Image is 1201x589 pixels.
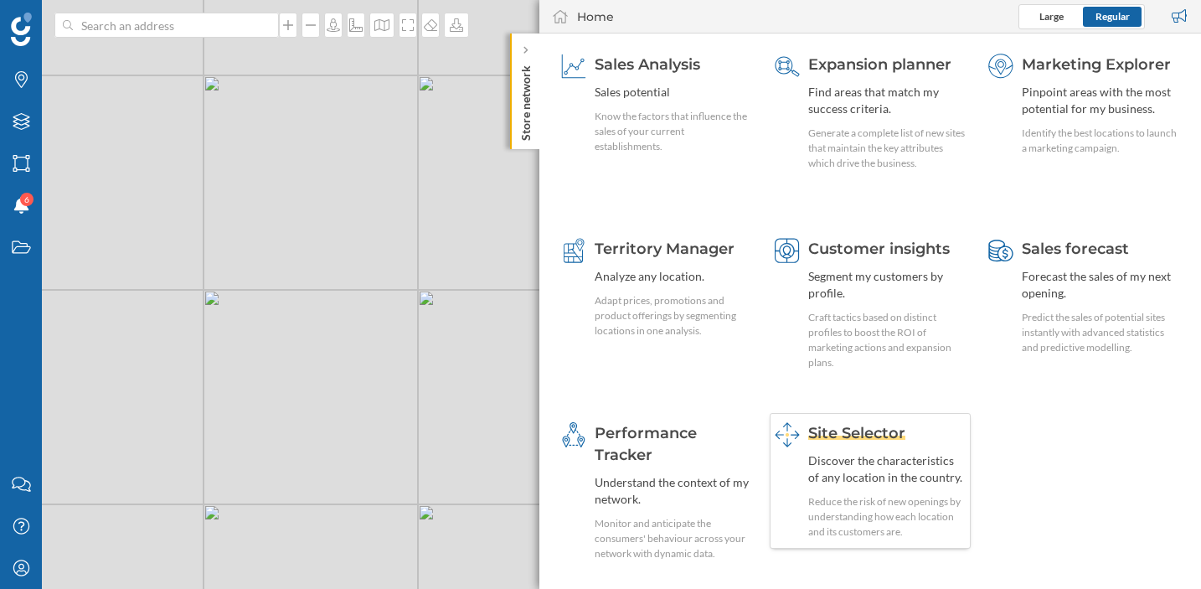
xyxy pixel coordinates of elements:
[775,422,800,447] img: dashboards-manager--hover.svg
[808,268,966,302] div: Segment my customers by profile.
[518,59,534,141] p: Store network
[595,84,752,101] div: Sales potential
[35,12,95,27] span: Support
[808,494,966,540] div: Reduce the risk of new openings by understanding how each location and its customers are.
[808,310,966,370] div: Craft tactics based on distinct profiles to boost the ROI of marketing actions and expansion plans.
[11,13,32,46] img: Geoblink Logo
[595,268,752,285] div: Analyze any location.
[595,474,752,508] div: Understand the context of my network.
[561,54,586,79] img: sales-explainer.svg
[808,55,951,74] span: Expansion planner
[595,55,700,74] span: Sales Analysis
[808,452,966,486] div: Discover the characteristics of any location in the country.
[808,240,950,258] span: Customer insights
[1022,55,1171,74] span: Marketing Explorer
[1022,310,1179,355] div: Predict the sales of potential sites instantly with advanced statistics and predictive modelling.
[808,126,966,171] div: Generate a complete list of new sites that maintain the key attributes which drive the business.
[988,238,1013,263] img: sales-forecast.svg
[595,293,752,338] div: Adapt prices, promotions and product offerings by segmenting locations in one analysis.
[775,238,800,263] img: customer-intelligence.svg
[808,424,905,442] span: Site Selector
[561,422,586,447] img: monitoring-360.svg
[595,424,697,464] span: Performance Tracker
[808,84,966,117] div: Find areas that match my success criteria.
[561,238,586,263] img: territory-manager.svg
[577,8,614,25] div: Home
[1022,240,1129,258] span: Sales forecast
[1022,126,1179,156] div: Identify the best locations to launch a marketing campaign.
[24,191,29,208] span: 6
[1022,268,1179,302] div: Forecast the sales of my next opening.
[988,54,1013,79] img: explorer.svg
[1039,10,1064,23] span: Large
[775,54,800,79] img: search-areas.svg
[595,240,735,258] span: Territory Manager
[1095,10,1130,23] span: Regular
[595,109,752,154] div: Know the factors that influence the sales of your current establishments.
[1022,84,1179,117] div: Pinpoint areas with the most potential for my business.
[595,516,752,561] div: Monitor and anticipate the consumers' behaviour across your network with dynamic data.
